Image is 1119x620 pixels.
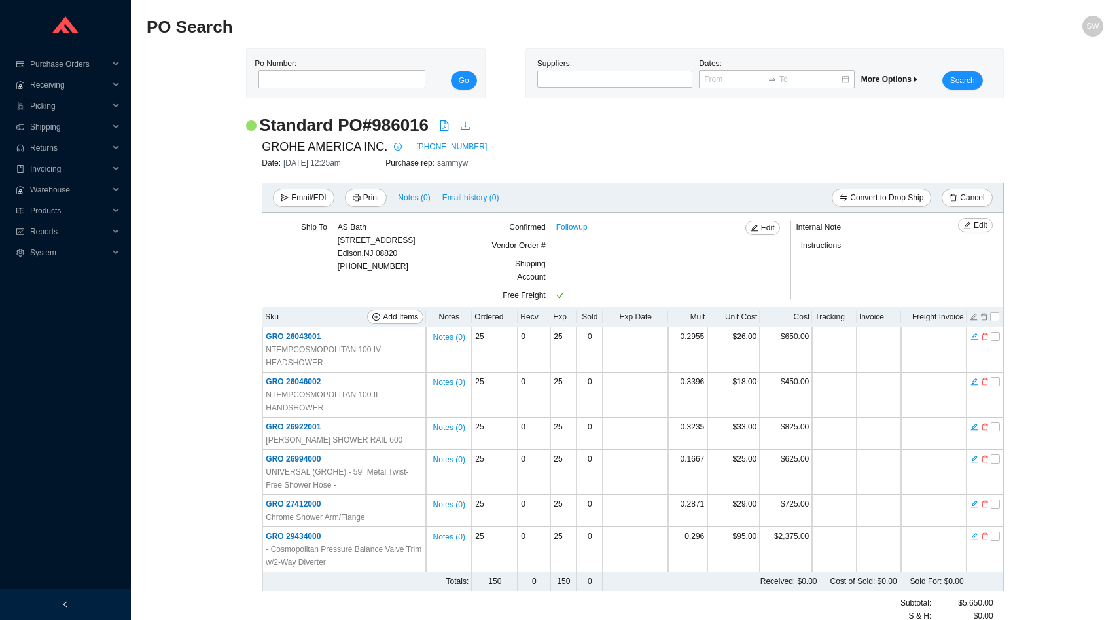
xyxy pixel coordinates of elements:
button: edit [970,498,979,507]
span: Cost of Sold: [830,577,876,586]
td: $825.00 [760,418,812,450]
button: Notes (0) [433,498,466,507]
td: 25 [472,327,518,373]
td: 0.2955 [668,327,707,373]
span: swap-right [768,75,777,84]
span: NTEMPCOSMOPOLITAN 100 II HANDSHOWER [266,388,423,414]
span: book [16,165,25,173]
span: Cancel [960,191,984,204]
a: file-pdf [439,120,450,134]
button: edit [969,311,978,320]
button: delete [980,376,989,385]
span: download [460,120,471,131]
span: GRO 26994000 [266,454,321,464]
span: Go [459,74,469,87]
span: Shipping Account [515,259,546,282]
button: editEdit [958,218,993,232]
button: edit [970,421,979,430]
span: GRO 26922001 [266,422,321,431]
button: info-circle [387,137,406,156]
td: $0.00 $0.00 $0.00 [668,572,966,591]
span: Received: [760,577,795,586]
span: edit [751,224,758,233]
button: editEdit [745,221,780,235]
td: 25 [550,373,577,418]
td: $95.00 [707,527,760,572]
span: Ship To [301,223,327,232]
span: Internal Note [796,223,841,232]
td: 0 [577,495,603,527]
span: Totals: [446,577,469,586]
span: check [556,291,564,299]
span: printer [353,194,361,203]
button: delete [980,530,989,539]
th: Recv [518,307,550,327]
span: delete [981,500,989,509]
div: AS Bath [STREET_ADDRESS] Edison , NJ 08820 [338,221,416,260]
td: 25 [550,450,577,495]
span: plus-circle [372,313,380,322]
td: $2,375.00 [760,527,812,572]
button: Notes (0) [433,330,466,339]
button: swapConvert to Drop Ship [832,189,931,207]
td: 150 [472,572,518,591]
td: 0 [518,327,550,373]
span: edit [970,422,978,431]
td: 0 [518,527,550,572]
span: Email history (0) [442,191,499,204]
th: Notes [426,307,472,327]
td: 0.3396 [668,373,707,418]
span: Shipping [30,117,109,137]
td: 25 [550,418,577,450]
td: 0.296 [668,527,707,572]
span: caret-right [912,75,919,83]
td: $26.00 [707,327,760,373]
span: Notes ( 0 ) [433,498,465,511]
span: Edit [761,221,775,234]
td: 0.1667 [668,450,707,495]
th: Ordered [472,307,518,327]
button: edit [970,530,979,539]
span: Confirmed [509,223,545,232]
span: read [16,207,25,215]
th: Exp [550,307,577,327]
td: 25 [472,495,518,527]
input: To [779,73,840,86]
th: Tracking [812,307,857,327]
td: 25 [550,495,577,527]
button: edit [970,376,979,385]
th: Freight Invoice [901,307,967,327]
span: send [281,194,289,203]
td: 25 [550,527,577,572]
span: Notes ( 0 ) [398,191,430,204]
span: credit-card [16,60,25,68]
span: Add Items [383,310,418,323]
span: delete [981,377,989,386]
span: Notes ( 0 ) [433,331,465,344]
button: delete [980,453,989,462]
span: GRO 26046002 [266,377,321,386]
span: GROHE AMERICA INC. [262,137,387,156]
span: edit [970,377,978,386]
td: 25 [472,418,518,450]
button: Notes (0) [433,452,466,462]
span: [DATE] 12:25am [283,158,341,168]
button: Notes (0) [433,375,466,384]
div: Dates: [696,57,858,90]
span: Products [30,200,109,221]
span: fund [16,228,25,236]
button: edit [970,453,979,462]
span: GRO 27412000 [266,500,321,509]
td: 0 [577,418,603,450]
td: 25 [472,527,518,572]
span: Search [950,74,975,87]
span: customer-service [16,144,25,152]
button: edit [970,331,979,340]
button: delete [980,421,989,430]
div: $5,650.00 [931,596,993,610]
span: Date: [262,158,283,168]
span: [PERSON_NAME] SHOWER RAIL 600 [266,433,402,447]
button: Notes (0) [433,530,466,539]
span: Vendor Order # [492,241,546,250]
td: 0 [577,572,603,591]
